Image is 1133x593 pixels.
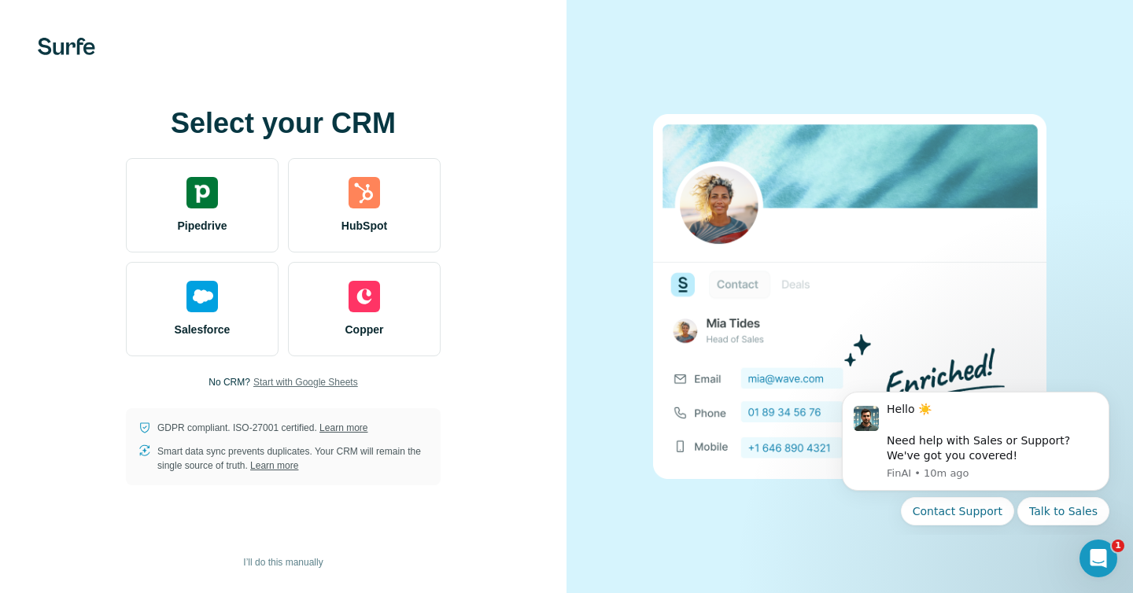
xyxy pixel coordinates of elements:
[341,218,387,234] span: HubSpot
[1079,540,1117,577] iframe: Intercom live chat
[1112,540,1124,552] span: 1
[126,108,441,139] h1: Select your CRM
[319,422,367,433] a: Learn more
[243,555,323,569] span: I’ll do this manually
[349,281,380,312] img: copper's logo
[345,322,384,337] span: Copper
[175,322,231,337] span: Salesforce
[209,375,250,389] p: No CRM?
[157,421,367,435] p: GDPR compliant. ISO-27001 certified.
[253,375,358,389] button: Start with Google Sheets
[653,114,1046,478] img: none image
[818,378,1133,535] iframe: Intercom notifications message
[232,551,334,574] button: I’ll do this manually
[250,460,298,471] a: Learn more
[157,444,428,473] p: Smart data sync prevents duplicates. Your CRM will remain the single source of truth.
[38,38,95,55] img: Surfe's logo
[177,218,227,234] span: Pipedrive
[186,177,218,208] img: pipedrive's logo
[349,177,380,208] img: hubspot's logo
[186,281,218,312] img: salesforce's logo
